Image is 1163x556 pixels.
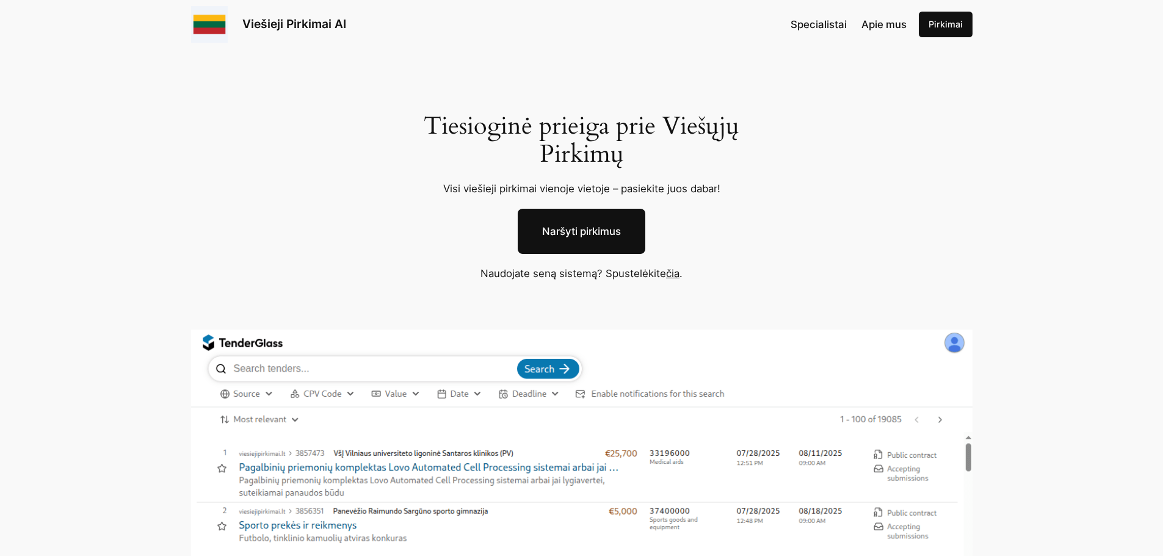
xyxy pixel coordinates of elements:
[518,209,645,254] a: Naršyti pirkimus
[409,112,754,168] h1: Tiesioginė prieiga prie Viešųjų Pirkimų
[919,12,973,37] a: Pirkimai
[861,16,907,32] a: Apie mus
[191,6,228,43] img: Viešieji pirkimai logo
[666,267,679,280] a: čia
[791,16,847,32] a: Specialistai
[393,265,771,281] p: Naudojate seną sistemą? Spustelėkite .
[242,16,346,31] a: Viešieji Pirkimai AI
[791,18,847,31] span: Specialistai
[861,18,907,31] span: Apie mus
[791,16,907,32] nav: Navigation
[409,181,754,197] p: Visi viešieji pirkimai vienoje vietoje – pasiekite juos dabar!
